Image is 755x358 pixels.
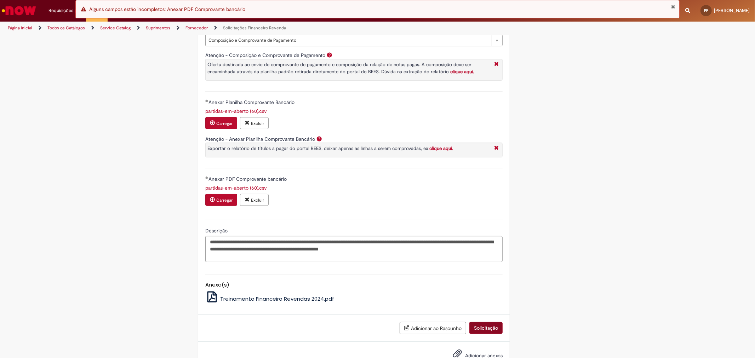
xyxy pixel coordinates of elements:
a: clique aqui. [429,145,453,151]
a: Fornecedor [185,25,208,31]
span: Exportar o relatório de títulos a pagar do portal BEES, deixar apenas as linhas a serem comprovad... [207,145,453,151]
span: 5 [75,8,81,14]
label: Atenção - Anexar Planilha Comprovante Bancário [205,136,315,142]
span: Oferta destinada ao envio de comprovante de pagamento e composição da relação de notas pagas. A c... [207,62,474,75]
button: Carregar anexo de Anexar PDF Comprovante bancário Required [205,194,237,206]
a: clique aqui. [450,69,474,75]
button: Fechar Notificação [671,4,676,10]
button: Adicionar ao Rascunho [400,322,466,334]
a: Treinamento Financeiro Revendas 2024.pdf [205,295,334,302]
small: Excluir [251,197,264,203]
span: [PERSON_NAME] [714,7,750,13]
a: Download de partidas-em-aberto (60).csv [205,108,267,114]
a: Página inicial [8,25,32,31]
span: Obrigatório Preenchido [205,176,208,179]
h5: Anexo(s) [205,282,503,288]
a: Solicitações Financeiro Revenda [223,25,286,31]
ul: Trilhas de página [5,22,498,35]
span: PF [704,8,708,13]
span: Treinamento Financeiro Revendas 2024.pdf [220,295,334,302]
span: Requisições [48,7,73,14]
i: Fechar More information Por question_atencao [492,61,501,68]
span: Obrigatório Preenchido [205,99,208,102]
button: Carregar anexo de Anexar Planilha Comprovante Bancário Required [205,117,237,129]
span: Alguns campos estão incompletos: Anexar PDF Comprovante bancário [89,6,245,12]
small: Carregar [216,121,233,126]
label: Atenção - Composição e Comprovante de Pagamento [205,52,325,58]
a: Todos os Catálogos [47,25,85,31]
span: Ajuda para Atenção - Anexar Planilha Comprovante Bancário [315,136,324,142]
a: Suprimentos [146,25,170,31]
span: Anexar Planilha Comprovante Bancário [208,99,296,105]
small: Carregar [216,197,233,203]
button: Solicitação [469,322,503,334]
textarea: Descrição [205,236,503,262]
i: Fechar More information Por question_atencao_comprovante_bancario [492,145,501,152]
small: Excluir [251,121,264,126]
span: Anexar PDF Comprovante bancário [208,176,288,182]
img: ServiceNow [1,4,37,18]
button: Excluir anexo partidas-em-aberto (60).csv [240,194,269,206]
span: Ajuda para Atenção - Composição e Comprovante de Pagamento [325,52,334,58]
a: Download de partidas-em-aberto (60).csv [205,185,267,191]
span: Descrição [205,227,229,234]
a: Service Catalog [100,25,131,31]
span: Composição e Comprovante de Pagamento [208,35,488,46]
button: Excluir anexo partidas-em-aberto (60).csv [240,117,269,129]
